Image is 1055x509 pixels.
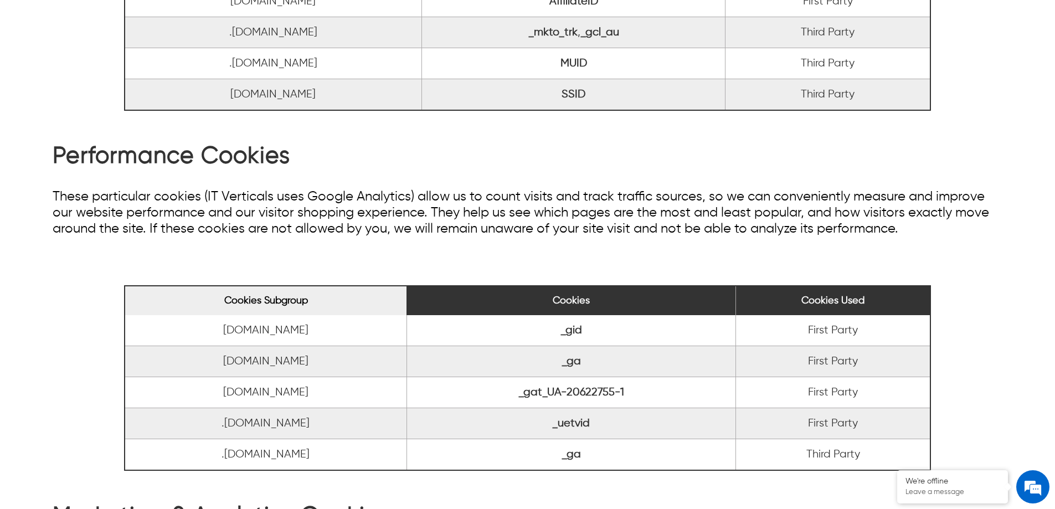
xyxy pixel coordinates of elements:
[518,387,624,398] a: _gat_UA-20622755-1
[528,27,578,38] a: _mkto_trk
[735,408,930,439] td: First Party
[560,58,587,69] a: MUID
[905,477,1000,486] div: We're offline
[725,48,930,79] td: Third Party
[560,325,582,336] a: _gid
[406,286,735,315] th: Cookies
[53,142,1002,176] h2: Performance Cookies
[19,66,47,73] img: logo_Zg8I0qSkbAqR2WFHt3p6CTuqpyXMFPubPcD2OT02zFN43Cy9FUNNG3NEPhM_Q1qe_.png
[725,17,930,48] td: Third Party
[125,315,407,346] td: [DOMAIN_NAME]
[562,449,581,460] a: _ga
[562,356,581,367] a: _ga
[725,79,930,111] td: Third Party
[735,346,930,377] td: First Party
[162,341,201,356] em: Submit
[125,377,407,408] td: [DOMAIN_NAME]
[182,6,208,32] div: Minimize live chat window
[58,62,186,76] div: Leave a message
[735,315,930,346] td: First Party
[23,140,193,251] span: We are offline. Please leave us a message.
[125,346,407,377] td: [DOMAIN_NAME]
[76,291,84,297] img: salesiqlogo_leal7QplfZFryJ6FIlVepeu7OftD7mt8q6exU6-34PB8prfIgodN67KcxXM9Y7JQ_.png
[125,286,407,315] th: Cookies Subgroup
[735,286,930,315] th: Cookies Used
[125,439,407,470] td: .[DOMAIN_NAME]
[905,488,1000,497] p: Leave a message
[580,27,619,38] a: _gcl_au
[562,89,585,100] a: SSID
[421,17,725,48] td: ,
[552,418,590,429] a: _uetvid
[125,79,421,111] td: [DOMAIN_NAME]
[125,17,421,48] td: .[DOMAIN_NAME]
[735,439,930,470] td: Third Party
[735,377,930,408] td: First Party
[87,290,141,298] em: Driven by SalesIQ
[53,189,1002,237] p: These particular cookies (IT Verticals uses Google Analytics) allow us to count visits and track ...
[125,408,407,439] td: .[DOMAIN_NAME]
[125,48,421,79] td: .[DOMAIN_NAME]
[6,302,211,341] textarea: Type your message and click 'Submit'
